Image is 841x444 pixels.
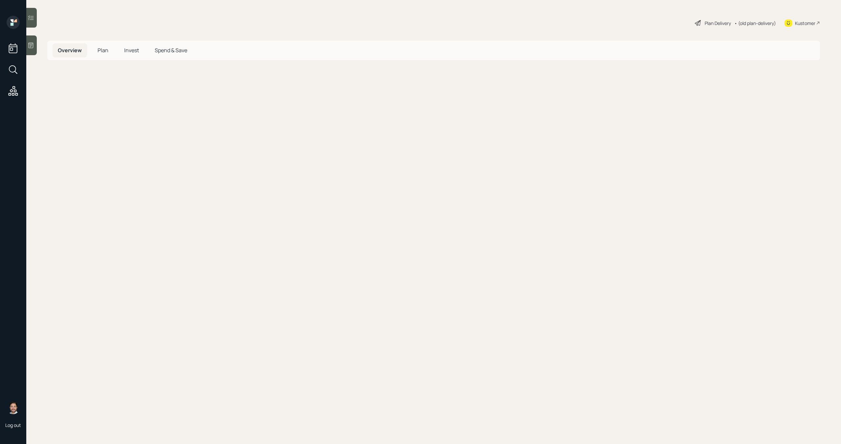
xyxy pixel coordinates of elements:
span: Invest [124,47,139,54]
div: Log out [5,422,21,428]
span: Spend & Save [155,47,187,54]
span: Overview [58,47,82,54]
div: Kustomer [795,20,815,27]
div: Plan Delivery [705,20,731,27]
span: Plan [98,47,108,54]
div: • (old plan-delivery) [734,20,776,27]
img: michael-russo-headshot.png [7,401,20,414]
